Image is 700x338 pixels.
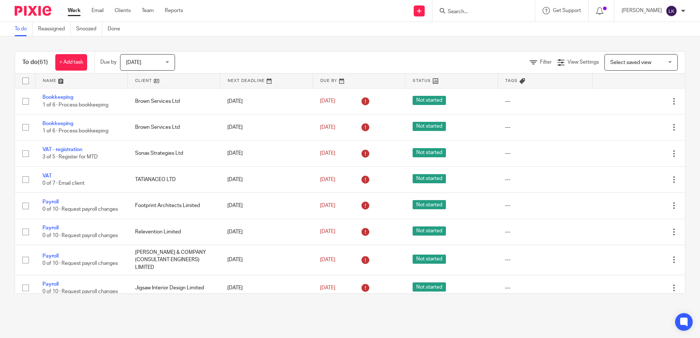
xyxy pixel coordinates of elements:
[567,60,599,65] span: View Settings
[505,79,518,83] span: Tags
[42,121,73,126] a: Bookkeeping
[128,275,220,301] td: Jigsaw Interior Design Limited
[15,22,33,36] a: To do
[42,147,82,152] a: VAT - registration
[320,177,335,182] span: [DATE]
[42,102,108,108] span: 1 of 6 · Process bookkeeping
[142,7,154,14] a: Team
[128,219,220,245] td: Relevention Limited
[413,282,446,292] span: Not started
[320,285,335,290] span: [DATE]
[413,174,446,183] span: Not started
[42,128,108,134] span: 1 of 6 · Process bookkeeping
[42,261,118,266] span: 0 of 10 · Request payroll changes
[22,59,48,66] h1: To do
[128,114,220,140] td: Brown Services Ltd
[42,225,59,230] a: Payroll
[128,88,220,114] td: Brown Services Ltd
[320,229,335,234] span: [DATE]
[220,140,313,166] td: [DATE]
[505,256,585,263] div: ---
[220,219,313,245] td: [DATE]
[413,96,446,105] span: Not started
[540,60,552,65] span: Filter
[220,166,313,192] td: [DATE]
[413,226,446,236] span: Not started
[505,228,585,236] div: ---
[42,233,118,238] span: 0 of 10 · Request payroll changes
[622,7,662,14] p: [PERSON_NAME]
[92,7,104,14] a: Email
[320,257,335,262] span: [DATE]
[505,284,585,292] div: ---
[505,150,585,157] div: ---
[128,140,220,166] td: Sonas Strategies Ltd
[505,98,585,105] div: ---
[413,200,446,209] span: Not started
[220,193,313,219] td: [DATE]
[447,9,513,15] input: Search
[42,95,73,100] a: Bookkeeping
[165,7,183,14] a: Reports
[115,7,131,14] a: Clients
[15,6,51,16] img: Pixie
[68,7,81,14] a: Work
[108,22,126,36] a: Done
[505,202,585,209] div: ---
[320,203,335,208] span: [DATE]
[38,59,48,65] span: (61)
[42,207,118,212] span: 0 of 10 · Request payroll changes
[413,148,446,157] span: Not started
[320,125,335,130] span: [DATE]
[126,60,141,65] span: [DATE]
[42,173,52,179] a: VAT
[320,151,335,156] span: [DATE]
[220,275,313,301] td: [DATE]
[220,88,313,114] td: [DATE]
[666,5,677,17] img: svg%3E
[128,166,220,192] td: TATIANACEO LTD
[42,181,85,186] span: 0 of 7 · Email client
[610,60,651,65] span: Select saved view
[505,124,585,131] div: ---
[55,54,87,71] a: + Add task
[505,176,585,183] div: ---
[100,59,116,66] p: Due by
[128,193,220,219] td: Footprint Architects Limited
[42,199,59,204] a: Payroll
[42,289,118,294] span: 0 of 10 · Request payroll changes
[38,22,71,36] a: Reassigned
[76,22,102,36] a: Snoozed
[320,99,335,104] span: [DATE]
[553,8,581,13] span: Get Support
[42,253,59,259] a: Payroll
[413,255,446,264] span: Not started
[220,245,313,275] td: [DATE]
[413,122,446,131] span: Not started
[42,155,98,160] span: 3 of 5 · Register for MTD
[220,114,313,140] td: [DATE]
[42,282,59,287] a: Payroll
[128,245,220,275] td: [PERSON_NAME] & COMPANY (CONSULTANT ENGINEERS) LIMITED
